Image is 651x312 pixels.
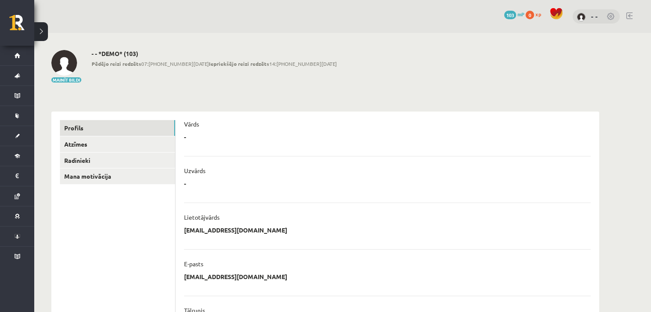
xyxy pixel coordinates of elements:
[184,133,186,141] p: -
[577,13,586,21] img: - -
[184,226,287,234] p: [EMAIL_ADDRESS][DOMAIN_NAME]
[591,12,598,21] a: - -
[209,60,269,67] b: Iepriekšējo reizi redzēts
[92,60,141,67] b: Pēdējo reizi redzēts
[184,120,199,128] p: Vārds
[92,60,337,68] span: 07:[PHONE_NUMBER][DATE] 14:[PHONE_NUMBER][DATE]
[92,50,337,57] h2: - - *DEMO* (103)
[51,77,81,82] button: Mainīt bildi
[526,11,545,18] a: 0 xp
[184,180,186,187] p: -
[60,168,175,184] a: Mana motivācija
[51,50,77,76] img: - -
[517,11,524,18] span: mP
[60,120,175,136] a: Profils
[504,11,516,19] span: 103
[184,273,287,280] p: [EMAIL_ADDRESS][DOMAIN_NAME]
[526,11,534,19] span: 0
[184,213,220,221] p: Lietotājvārds
[184,167,205,174] p: Uzvārds
[60,153,175,168] a: Radinieki
[9,15,34,36] a: Rīgas 1. Tālmācības vidusskola
[184,260,203,268] p: E-pasts
[535,11,541,18] span: xp
[504,11,524,18] a: 103 mP
[60,136,175,152] a: Atzīmes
